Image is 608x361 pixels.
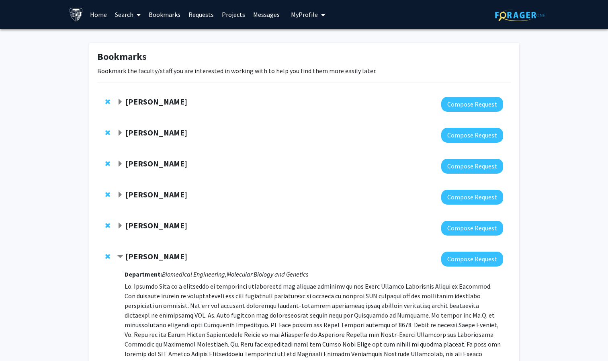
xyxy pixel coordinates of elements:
span: My Profile [291,10,318,18]
button: Compose Request to Erika Matunis [441,190,503,205]
span: Expand Erika Matunis Bookmark [117,192,123,198]
span: Remove Tara Deemyad from bookmarks [105,98,110,105]
span: Remove Michael Beer from bookmarks [105,253,110,260]
strong: [PERSON_NAME] [125,220,187,230]
button: Compose Request to Tara Deemyad [441,97,503,112]
button: Compose Request to Shinuo Weng [441,159,503,174]
strong: [PERSON_NAME] [125,251,187,261]
h1: Bookmarks [97,51,511,63]
span: Expand Michael Wolfgang Bookmark [117,223,123,229]
span: Expand Tara Deemyad Bookmark [117,99,123,105]
span: Expand Shinuo Weng Bookmark [117,161,123,167]
a: Search [111,0,145,29]
img: Johns Hopkins University Logo [69,8,83,22]
iframe: Chat [6,325,34,355]
button: Compose Request to Michael Wolfgang [441,221,503,236]
strong: [PERSON_NAME] [125,158,187,168]
a: Projects [218,0,249,29]
span: Contract Michael Beer Bookmark [117,254,123,260]
span: Remove Erika Matunis from bookmarks [105,191,110,198]
a: Bookmarks [145,0,184,29]
i: Molecular Biology and Genetics [227,270,308,278]
a: Home [86,0,111,29]
span: Remove Shinuo Weng from bookmarks [105,160,110,167]
strong: [PERSON_NAME] [125,127,187,137]
span: Expand Anthony K. L. Leung Bookmark [117,130,123,136]
a: Messages [249,0,284,29]
span: Remove Anthony K. L. Leung from bookmarks [105,129,110,136]
button: Compose Request to Anthony K. L. Leung [441,128,503,143]
button: Compose Request to Michael Beer [441,252,503,267]
a: Requests [184,0,218,29]
strong: [PERSON_NAME] [125,96,187,107]
i: Biomedical Engineering, [162,270,227,278]
strong: [PERSON_NAME] [125,189,187,199]
img: ForagerOne Logo [495,9,545,21]
p: Bookmark the faculty/staff you are interested in working with to help you find them more easily l... [97,66,511,76]
strong: Department: [125,270,162,278]
span: Remove Michael Wolfgang from bookmarks [105,222,110,229]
